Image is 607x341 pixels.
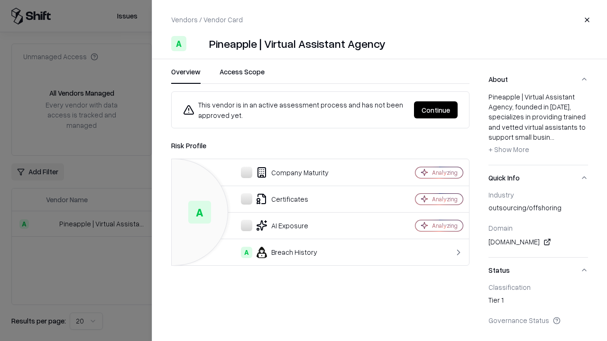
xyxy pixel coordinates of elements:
div: Analyzing [432,169,458,177]
div: Analyzing [432,222,458,230]
span: + Show More [488,145,529,153]
div: About [488,92,588,165]
div: Domain [488,224,588,232]
div: Tier 1 [488,295,588,308]
div: [DOMAIN_NAME] [488,236,588,248]
div: Analyzing [432,195,458,203]
div: AI Exposure [179,220,382,231]
button: Access Scope [220,67,265,84]
button: Overview [171,67,201,84]
div: outsourcing/offshoring [488,203,588,216]
div: Quick Info [488,190,588,257]
div: Breach History [179,247,382,258]
span: ... [550,133,554,141]
div: A [171,36,186,51]
div: Classification [488,283,588,291]
p: Vendors / Vendor Card [171,15,243,25]
div: Risk Profile [171,140,469,151]
img: Pineapple | Virtual Assistant Agency [190,36,205,51]
button: Status [488,258,588,283]
button: Quick Info [488,165,588,190]
button: About [488,67,588,92]
div: A [188,201,211,224]
div: This vendor is in an active assessment process and has not been approved yet. [183,99,406,120]
div: Pineapple | Virtual Assistant Agency [209,36,386,51]
div: Pineapple | Virtual Assistant Agency, founded in [DATE], specializes in providing trained and vet... [488,92,588,157]
button: + Show More [488,142,529,157]
div: Industry [488,190,588,199]
div: Company Maturity [179,167,382,178]
div: Certificates [179,193,382,205]
div: A [241,247,252,258]
button: Continue [414,101,458,118]
div: Governance Status [488,316,588,324]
